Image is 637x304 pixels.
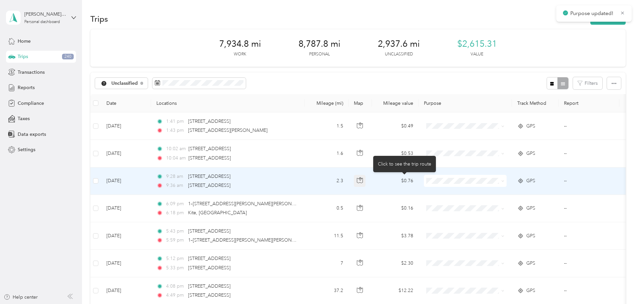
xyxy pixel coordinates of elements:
span: 10:04 am [166,155,186,162]
span: Taxes [18,115,30,122]
td: -- [559,195,619,222]
p: Unclassified [385,51,413,57]
span: [STREET_ADDRESS] [188,283,230,289]
td: [DATE] [101,195,151,222]
th: Purpose [419,94,512,112]
span: Compliance [18,100,44,107]
td: 2.3 [304,168,349,195]
td: 1.6 [304,140,349,167]
span: [STREET_ADDRESS] [188,174,230,179]
span: Kite, [GEOGRAPHIC_DATA] [188,210,247,216]
th: Map [349,94,372,112]
span: 7,934.8 mi [219,39,261,49]
td: [DATE] [101,168,151,195]
span: GPS [526,150,535,157]
th: Mileage (mi) [304,94,349,112]
span: 8,787.8 mi [298,39,341,49]
span: Reports [18,84,35,91]
span: Settings [18,146,35,153]
span: 4:08 pm [166,283,185,290]
td: $0.16 [372,195,419,222]
p: Value [471,51,483,57]
span: 4:49 pm [166,292,185,299]
div: Personal dashboard [24,20,60,24]
td: $2.30 [372,250,419,277]
span: [STREET_ADDRESS] [188,256,230,261]
div: Click to see the trip route [373,156,436,172]
p: Purpose updated! [570,9,615,18]
span: [STREET_ADDRESS] [188,146,231,151]
span: GPS [526,287,535,294]
span: Home [18,38,31,45]
span: 6:18 pm [166,209,185,217]
td: -- [559,168,619,195]
span: Unclassified [111,81,138,86]
td: -- [559,250,619,277]
span: [STREET_ADDRESS] [188,118,230,124]
th: Locations [151,94,304,112]
button: Help center [4,294,38,301]
button: Filters [573,77,602,89]
th: Report [559,94,619,112]
span: 10:02 am [166,145,186,153]
span: 1:43 pm [166,127,185,134]
td: $0.49 [372,112,419,140]
span: Data exports [18,131,46,138]
span: 1–[STREET_ADDRESS][PERSON_NAME][PERSON_NAME] [188,237,309,243]
td: [DATE] [101,140,151,167]
td: 0.5 [304,195,349,222]
span: 240 [62,54,74,60]
td: $3.78 [372,222,419,250]
span: 5:59 pm [166,237,185,244]
span: $2,615.31 [457,39,497,49]
h1: Trips [90,15,108,22]
td: [DATE] [101,112,151,140]
span: GPS [526,260,535,267]
td: [DATE] [101,222,151,250]
span: Trips [18,53,28,60]
td: -- [559,140,619,167]
span: 5:12 pm [166,255,185,262]
span: 5:33 pm [166,264,185,272]
td: -- [559,112,619,140]
span: Transactions [18,69,45,76]
p: Work [234,51,246,57]
span: 6:09 pm [166,200,185,208]
td: -- [559,222,619,250]
span: 9:36 am [166,182,185,189]
span: [STREET_ADDRESS] [188,155,231,161]
span: 9:28 am [166,173,185,180]
iframe: Everlance-gr Chat Button Frame [600,267,637,304]
td: [DATE] [101,250,151,277]
p: Personal [309,51,330,57]
th: Date [101,94,151,112]
th: Track Method [512,94,559,112]
div: [PERSON_NAME] III [24,11,66,18]
span: 1:41 pm [166,118,185,125]
span: GPS [526,232,535,240]
td: $0.53 [372,140,419,167]
th: Mileage value [372,94,419,112]
span: 1–[STREET_ADDRESS][PERSON_NAME][PERSON_NAME] [188,201,309,207]
span: [STREET_ADDRESS] [188,228,230,234]
span: 5:43 pm [166,228,185,235]
span: [STREET_ADDRESS] [188,292,230,298]
td: 1.5 [304,112,349,140]
span: GPS [526,177,535,185]
span: GPS [526,205,535,212]
span: [STREET_ADDRESS][PERSON_NAME] [188,127,267,133]
td: $0.76 [372,168,419,195]
td: 11.5 [304,222,349,250]
span: [STREET_ADDRESS] [188,183,230,188]
span: [STREET_ADDRESS] [188,265,230,271]
span: 2,937.6 mi [378,39,420,49]
span: GPS [526,122,535,130]
td: 7 [304,250,349,277]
